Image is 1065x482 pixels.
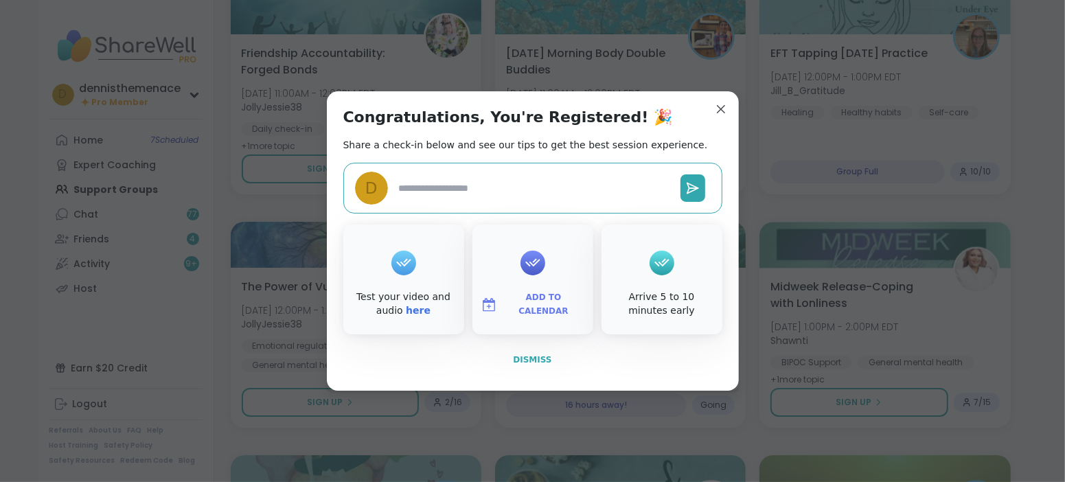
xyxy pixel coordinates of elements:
[604,290,720,317] div: Arrive 5 to 10 minutes early
[406,305,431,316] a: here
[365,176,378,200] span: d
[346,290,461,317] div: Test your video and audio
[513,355,551,365] span: Dismiss
[481,297,497,313] img: ShareWell Logomark
[343,138,708,152] h2: Share a check-in below and see our tips to get the best session experience.
[475,290,591,319] button: Add to Calendar
[503,291,585,318] span: Add to Calendar
[343,108,673,127] h1: Congratulations, You're Registered! 🎉
[343,345,722,374] button: Dismiss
